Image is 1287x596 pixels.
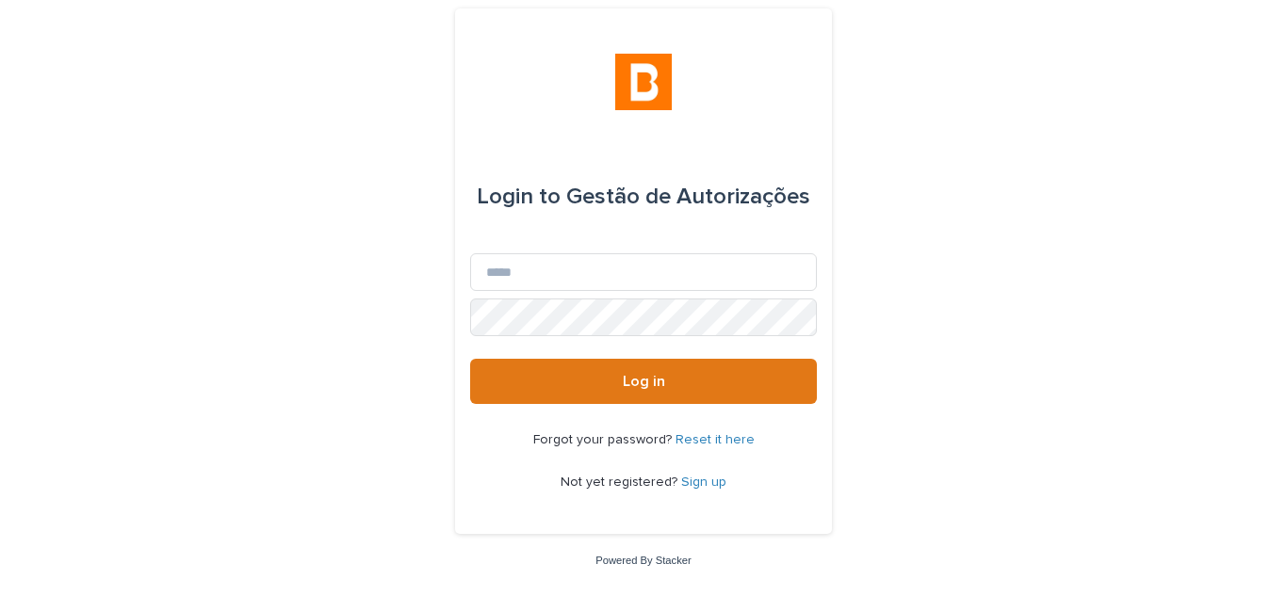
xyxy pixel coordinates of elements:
[470,359,817,404] button: Log in
[681,475,726,489] a: Sign up
[533,433,676,446] span: Forgot your password?
[623,374,665,389] span: Log in
[477,185,561,208] span: Login to
[615,54,672,110] img: zVaNuJHRTjyIjT5M9Xd5
[477,170,810,223] div: Gestão de Autorizações
[561,475,681,489] span: Not yet registered?
[595,555,691,566] a: Powered By Stacker
[676,433,755,446] a: Reset it here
